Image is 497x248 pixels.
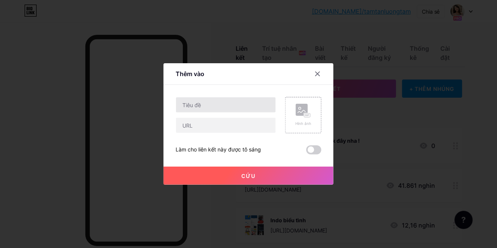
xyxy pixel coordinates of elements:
font: Làm cho liên kết này được tô sáng [176,146,261,153]
font: Cứu [241,173,256,179]
font: Hình ảnh [295,121,311,126]
button: Cứu [164,167,333,185]
font: Thêm vào [176,70,204,78]
input: URL [176,118,276,133]
input: Tiêu đề [176,97,276,112]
